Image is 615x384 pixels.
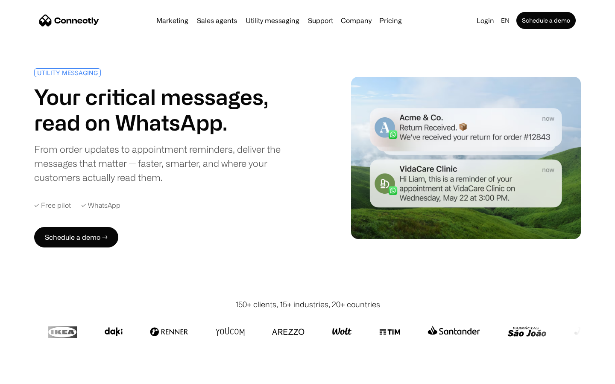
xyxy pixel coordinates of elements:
a: Login [473,15,498,26]
div: UTILITY MESSAGING [37,70,98,76]
a: Marketing [153,17,192,24]
a: Support [305,17,337,24]
div: 150+ clients, 15+ industries, 20+ countries [235,299,380,310]
a: Schedule a demo → [34,227,118,247]
div: ✓ Free pilot [34,201,71,209]
div: Company [338,15,374,26]
div: From order updates to appointment reminders, deliver the messages that matter — faster, smarter, ... [34,142,304,184]
a: Schedule a demo [516,12,576,29]
div: Company [341,15,372,26]
div: ✓ WhatsApp [81,201,120,209]
ul: Language list [17,369,51,381]
div: en [498,15,515,26]
a: Utility messaging [242,17,303,24]
a: Sales agents [193,17,240,24]
aside: Language selected: English [9,368,51,381]
a: Pricing [376,17,405,24]
a: home [39,14,99,27]
div: en [501,15,510,26]
h1: Your critical messages, read on WhatsApp. [34,84,304,135]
